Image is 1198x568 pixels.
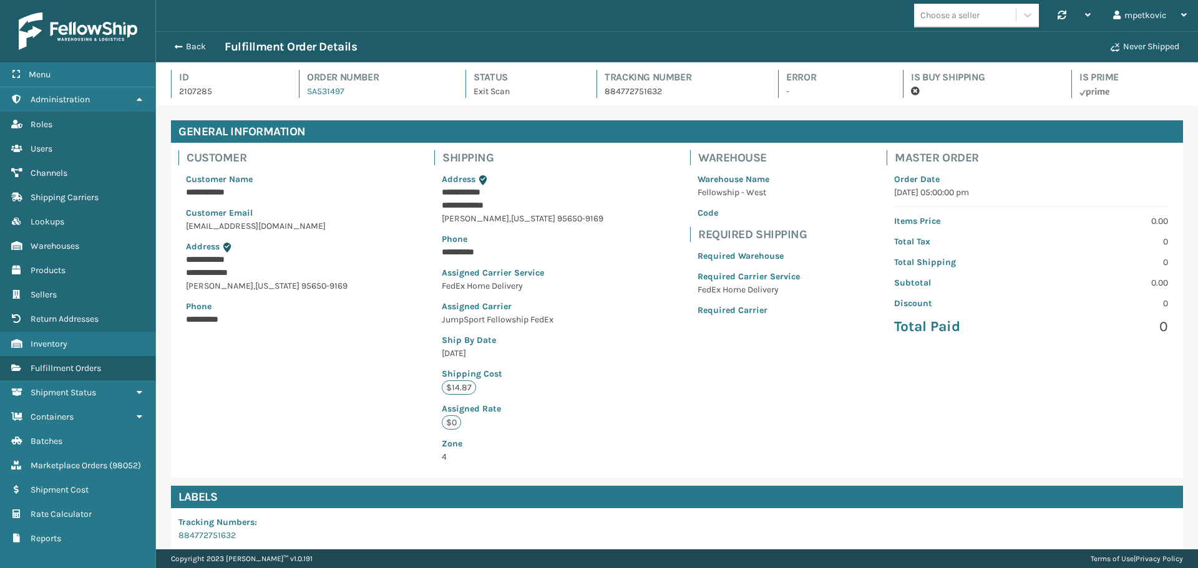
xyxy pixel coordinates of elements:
span: Channels [31,168,67,178]
p: 0.00 [1039,214,1168,228]
span: Batches [31,436,62,446]
p: Required Carrier Service [698,270,800,283]
h4: Master Order [895,150,1176,165]
span: Fulfillment Orders [31,363,101,373]
div: Choose a seller [920,9,980,22]
h4: Is Buy Shipping [911,70,1049,85]
span: Marketplace Orders [31,460,107,471]
p: [DATE] [442,347,603,360]
a: SA531497 [307,86,344,97]
p: $14.87 [442,380,476,395]
p: FedEx Home Delivery [442,279,603,292]
p: FedEx Home Delivery [698,283,800,296]
h4: Customer [187,150,355,165]
span: Menu [29,69,51,80]
p: Code [698,206,800,219]
span: Shipment Status [31,387,96,398]
span: 95650-9169 [557,213,603,224]
span: Sellers [31,289,57,300]
span: ( 98052 ) [109,460,141,471]
span: [US_STATE] [511,213,555,224]
span: Shipping Carriers [31,192,99,203]
a: Privacy Policy [1136,554,1183,563]
p: 0 [1039,297,1168,310]
p: Phone [442,233,603,246]
p: Ship By Date [442,334,603,347]
p: [DATE] 05:00:00 pm [894,186,1168,199]
h4: General Information [171,120,1183,143]
a: Terms of Use [1091,554,1134,563]
p: Shipping Cost [442,367,603,380]
h4: Error [786,70,880,85]
span: Roles [31,119,52,130]
span: Inventory [31,339,67,349]
span: , [509,213,511,224]
span: , [253,281,255,291]
p: Assigned Carrier [442,300,603,313]
p: 0.00 [1039,276,1168,289]
span: Rate Calculator [31,509,92,519]
span: Address [186,241,220,252]
p: Customer Name [186,173,348,186]
p: Assigned Rate [442,402,603,415]
p: Subtotal [894,276,1023,289]
p: 2107285 [179,85,276,98]
span: Return Addresses [31,314,99,324]
span: Warehouses [31,241,79,251]
p: Copyright 2023 [PERSON_NAME]™ v 1.0.191 [171,549,313,568]
span: Lookups [31,216,64,227]
span: [PERSON_NAME] [442,213,509,224]
span: Reports [31,533,61,544]
p: Warehouse Name [698,173,800,186]
span: 4 [442,437,603,462]
h4: Required Shipping [698,227,807,242]
h4: Order Number [307,70,443,85]
h4: Labels [171,486,1183,508]
p: Customer Email [186,206,348,219]
span: 95650-9169 [301,281,348,291]
p: Required Warehouse [698,249,800,262]
p: JumpSport Fellowship FedEx [442,313,603,326]
p: Phone [186,300,348,313]
span: Products [31,265,66,276]
p: Zone [442,437,603,450]
span: [PERSON_NAME] [186,281,253,291]
span: Users [31,143,52,154]
p: [EMAIL_ADDRESS][DOMAIN_NAME] [186,219,348,233]
h3: Fulfillment Order Details [225,39,357,54]
p: Order Date [894,173,1168,186]
p: Assigned Carrier Service [442,266,603,279]
span: Address [442,174,475,185]
h4: Status [474,70,574,85]
p: 0 [1039,256,1168,269]
h4: Id [179,70,276,85]
p: - [786,85,880,98]
a: 884772751632 [178,530,236,541]
p: Exit Scan [474,85,574,98]
p: 884772751632 [605,85,756,98]
span: Shipment Cost [31,484,89,495]
span: Containers [31,412,74,422]
p: Fellowship - West [698,186,800,199]
p: 0 [1039,235,1168,248]
p: Discount [894,297,1023,310]
p: Total Paid [894,317,1023,336]
p: Items Price [894,214,1023,228]
h4: Is Prime [1079,70,1183,85]
h4: Tracking Number [605,70,756,85]
span: Administration [31,94,90,105]
span: Tracking Numbers : [178,517,257,527]
p: Total Tax [894,235,1023,248]
h4: Warehouse [698,150,807,165]
span: [US_STATE] [255,281,299,291]
div: | [1091,549,1183,568]
p: 0 [1039,317,1168,336]
i: Never Shipped [1111,43,1119,52]
button: Never Shipped [1103,34,1187,59]
img: logo [19,12,137,50]
p: Total Shipping [894,256,1023,269]
h4: Shipping [442,150,611,165]
p: $0 [442,415,461,430]
p: Required Carrier [698,304,800,317]
button: Back [167,41,225,52]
